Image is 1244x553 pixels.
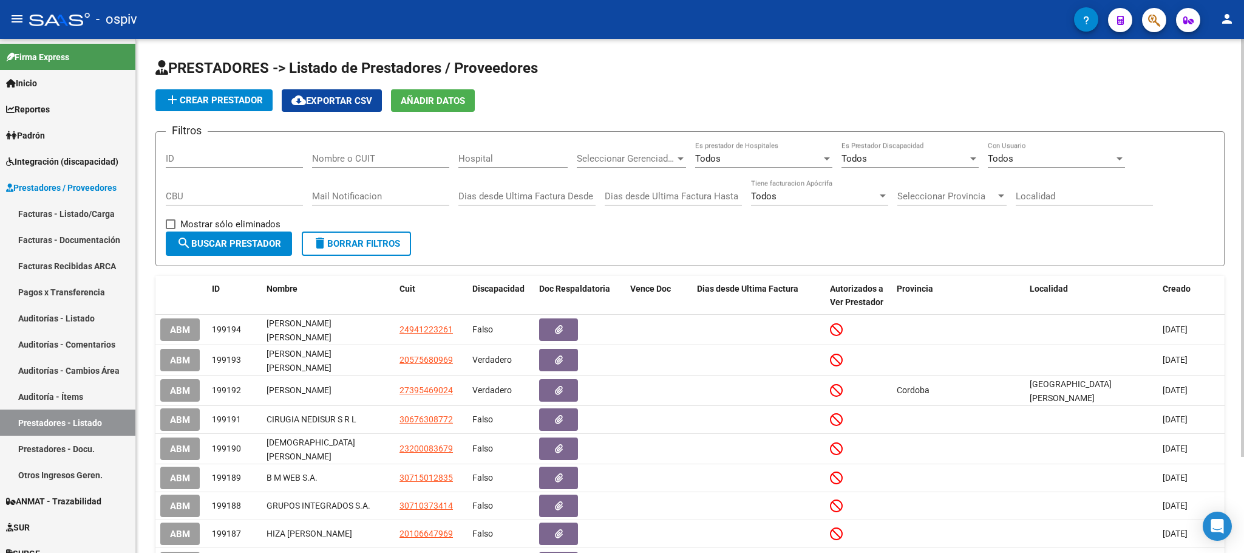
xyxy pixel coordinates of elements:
[1220,12,1234,26] mat-icon: person
[212,444,241,453] span: 199190
[6,77,37,90] span: Inicio
[165,92,180,107] mat-icon: add
[170,473,190,484] span: ABM
[160,379,200,402] button: ABM
[401,95,465,106] span: Añadir Datos
[472,284,525,294] span: Discapacidad
[399,529,453,538] span: 20106647969
[1163,444,1188,453] span: [DATE]
[267,347,390,373] div: [PERSON_NAME] [PERSON_NAME]
[1030,379,1112,403] span: [GEOGRAPHIC_DATA][PERSON_NAME]
[534,276,625,316] datatable-header-cell: Doc Respaldatoria
[892,276,1025,316] datatable-header-cell: Provincia
[399,284,415,294] span: Cuit
[841,153,867,164] span: Todos
[692,276,825,316] datatable-header-cell: Dias desde Ultima Factura
[155,89,273,111] button: Crear Prestador
[6,129,45,142] span: Padrón
[1030,284,1068,294] span: Localidad
[313,236,327,250] mat-icon: delete
[577,153,675,164] span: Seleccionar Gerenciador
[1163,414,1188,424] span: [DATE]
[472,325,493,334] span: Falso
[630,284,671,294] span: Vence Doc
[6,521,30,534] span: SUR
[302,232,411,256] button: Borrar Filtros
[399,501,453,510] span: 30710373414
[1158,276,1225,316] datatable-header-cell: Creado
[291,95,372,106] span: Exportar CSV
[399,473,453,483] span: 30715012835
[267,284,297,294] span: Nombre
[1163,529,1188,538] span: [DATE]
[267,436,390,461] div: [DEMOGRAPHIC_DATA][PERSON_NAME]
[472,385,512,395] span: Verdadero
[897,385,930,395] span: Cordoba
[399,355,453,365] span: 20575680969
[177,236,191,250] mat-icon: search
[6,103,50,116] span: Reportes
[395,276,467,316] datatable-header-cell: Cuit
[267,499,390,513] div: GRUPOS INTEGRADOS S.A.
[695,153,721,164] span: Todos
[472,473,493,483] span: Falso
[170,501,190,512] span: ABM
[155,60,538,77] span: PRESTADORES -> Listado de Prestadores / Proveedores
[212,501,241,510] span: 199188
[467,276,534,316] datatable-header-cell: Discapacidad
[1163,501,1188,510] span: [DATE]
[212,325,241,334] span: 199194
[625,276,692,316] datatable-header-cell: Vence Doc
[472,444,493,453] span: Falso
[399,325,453,334] span: 24941223261
[6,155,118,168] span: Integración (discapacidad)
[170,529,190,540] span: ABM
[6,495,101,508] span: ANMAT - Trazabilidad
[472,355,512,365] span: Verdadero
[399,414,453,424] span: 30676308772
[1163,284,1191,294] span: Creado
[825,276,892,316] datatable-header-cell: Autorizados a Ver Prestador
[697,284,798,294] span: Dias desde Ultima Factura
[10,12,24,26] mat-icon: menu
[212,355,241,365] span: 199193
[212,473,241,483] span: 199189
[267,527,390,541] div: HIZA [PERSON_NAME]
[897,191,996,202] span: Seleccionar Provincia
[291,93,306,108] mat-icon: cloud_download
[160,438,200,460] button: ABM
[267,471,390,485] div: B M WEB S.A.
[170,444,190,455] span: ABM
[1203,512,1232,541] div: Open Intercom Messenger
[472,414,493,424] span: Falso
[751,191,777,202] span: Todos
[177,238,281,249] span: Buscar Prestador
[267,317,390,342] div: [PERSON_NAME] [PERSON_NAME]
[1163,385,1188,395] span: [DATE]
[830,284,883,307] span: Autorizados a Ver Prestador
[313,238,400,249] span: Borrar Filtros
[160,318,200,341] button: ABM
[267,383,390,397] div: [PERSON_NAME]
[472,529,493,538] span: Falso
[180,217,280,232] span: Mostrar sólo eliminados
[170,325,190,335] span: ABM
[165,95,263,106] span: Crear Prestador
[6,181,117,194] span: Prestadores / Proveedores
[1163,355,1188,365] span: [DATE]
[282,89,382,112] button: Exportar CSV
[160,523,200,545] button: ABM
[166,122,208,139] h3: Filtros
[262,276,395,316] datatable-header-cell: Nombre
[170,414,190,425] span: ABM
[1163,473,1188,483] span: [DATE]
[399,444,453,453] span: 23200083679
[170,385,190,396] span: ABM
[96,6,137,33] span: - ospiv
[1025,276,1158,316] datatable-header-cell: Localidad
[6,50,69,64] span: Firma Express
[160,467,200,489] button: ABM
[160,408,200,431] button: ABM
[472,501,493,510] span: Falso
[988,153,1013,164] span: Todos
